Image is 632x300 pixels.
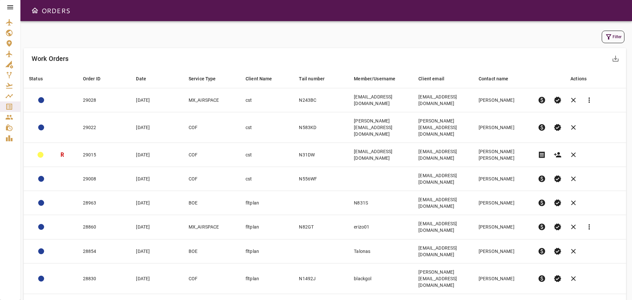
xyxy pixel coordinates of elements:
button: Pre-Invoice order [534,171,550,187]
td: [PERSON_NAME][EMAIL_ADDRESS][DOMAIN_NAME] [413,263,473,294]
button: Pre-Invoice order [534,219,550,235]
span: Date [136,75,155,83]
td: [EMAIL_ADDRESS][DOMAIN_NAME] [349,143,413,167]
td: [PERSON_NAME] [473,88,532,112]
h3: R [61,151,64,159]
td: 29028 [78,88,131,112]
button: Pre-Invoice order [534,243,550,259]
span: Contact name [479,75,517,83]
span: paid [538,123,546,131]
td: [DATE] [131,88,183,112]
td: [PERSON_NAME] [473,215,532,239]
div: Tail number [299,75,325,83]
td: N831S [349,191,413,215]
button: Set Permit Ready [550,271,566,286]
div: Order ID [83,75,100,83]
span: Client email [418,75,453,83]
button: Invoice order [534,147,550,163]
span: clear [569,123,577,131]
td: [DATE] [131,112,183,143]
button: Set Permit Ready [550,243,566,259]
button: Cancel order [566,120,581,135]
td: [DATE] [131,263,183,294]
button: Cancel order [566,92,581,108]
button: Pre-Invoice order [534,92,550,108]
button: Cancel order [566,147,581,163]
td: [PERSON_NAME] [473,112,532,143]
span: paid [538,175,546,183]
td: 29015 [78,143,131,167]
h6: ORDERS [41,5,70,16]
td: 29022 [78,112,131,143]
button: Set Permit Ready [550,92,566,108]
td: 28830 [78,263,131,294]
td: fltplan [240,239,294,263]
td: MX_AIRSPACE [183,88,240,112]
span: verified [554,123,562,131]
span: verified [554,247,562,255]
button: Export [608,51,623,67]
div: Contact name [479,75,509,83]
span: clear [569,175,577,183]
td: [DATE] [131,191,183,215]
td: 28963 [78,191,131,215]
td: COF [183,112,240,143]
td: N82GT [294,215,349,239]
div: ACTION REQUIRED [38,224,44,230]
td: Talonas [349,239,413,263]
td: N1492J [294,263,349,294]
td: [PERSON_NAME] [473,239,532,263]
td: cst [240,143,294,167]
td: [PERSON_NAME] [473,263,532,294]
span: clear [569,151,577,159]
button: Cancel order [566,195,581,211]
div: Date [136,75,146,83]
span: paid [538,275,546,283]
div: ACTION REQUIRED [38,97,44,103]
td: [PERSON_NAME] [PERSON_NAME] [473,143,532,167]
td: [EMAIL_ADDRESS][DOMAIN_NAME] [413,167,473,191]
td: BOE [183,239,240,263]
button: Pre-Invoice order [534,120,550,135]
td: [DATE] [131,215,183,239]
td: [PERSON_NAME][EMAIL_ADDRESS][DOMAIN_NAME] [413,112,473,143]
div: Member/Username [354,75,395,83]
button: Set Permit Ready [550,219,566,235]
span: verified [554,223,562,231]
td: 28854 [78,239,131,263]
button: Set Permit Ready [550,171,566,187]
td: BOE [183,191,240,215]
span: Client Name [246,75,281,83]
td: [DATE] [131,167,183,191]
td: COF [183,263,240,294]
span: more_vert [585,96,593,104]
button: Cancel order [566,171,581,187]
td: [EMAIL_ADDRESS][DOMAIN_NAME] [349,88,413,112]
td: N31DW [294,143,349,167]
div: Status [29,75,43,83]
div: Service Type [189,75,216,83]
button: Reports [581,92,597,108]
span: Service Type [189,75,224,83]
span: Member/Username [354,75,404,83]
span: more_vert [585,223,593,231]
td: fltplan [240,191,294,215]
td: N556WF [294,167,349,191]
span: Order ID [83,75,109,83]
span: receipt [538,151,546,159]
td: N243BC [294,88,349,112]
span: verified [554,96,562,104]
span: verified [554,275,562,283]
div: ADMIN [38,276,44,282]
button: Create customer [550,147,566,163]
span: clear [569,247,577,255]
button: Pre-Invoice order [534,271,550,286]
td: [EMAIL_ADDRESS][DOMAIN_NAME] [413,191,473,215]
span: paid [538,199,546,207]
td: N583KD [294,112,349,143]
h6: Work Orders [32,53,69,64]
td: COF [183,143,240,167]
span: verified [554,199,562,207]
td: [PERSON_NAME] [473,191,532,215]
span: save_alt [612,55,619,63]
